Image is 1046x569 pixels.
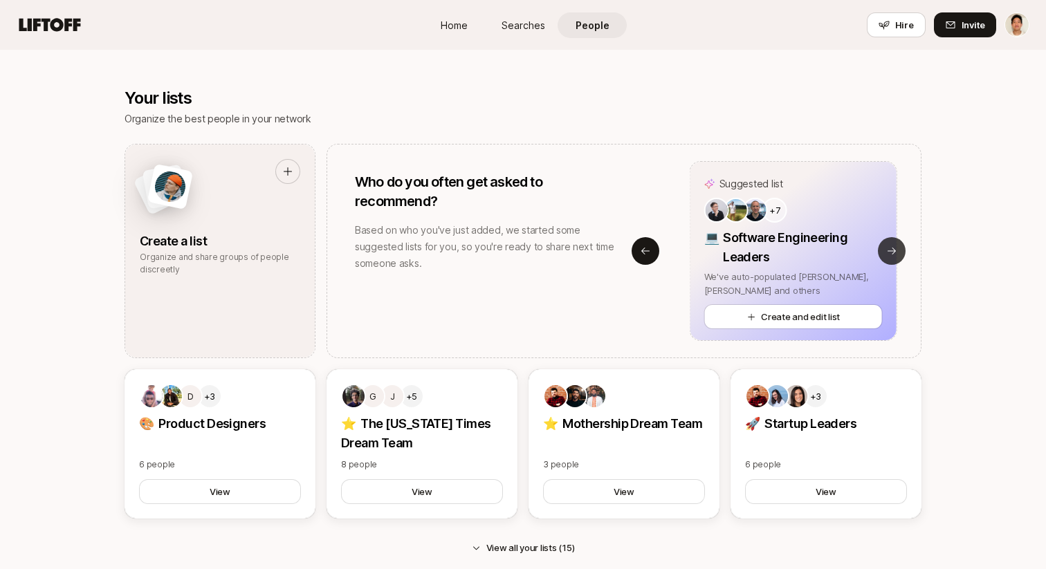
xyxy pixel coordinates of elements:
a: GJ+5⭐ The [US_STATE] Times Dream Team8 peopleView [327,369,517,519]
button: Create and edit list [704,304,883,329]
p: 🚀 Startup Leaders [745,414,907,433]
img: Jeremy Chen [1005,13,1029,37]
img: 89240038_79c8_4e04_b172_cb2bbc364340.jpg [706,199,728,221]
span: Searches [502,18,545,32]
p: 3 people [543,458,705,471]
p: 6 people [139,458,301,471]
p: 💻 [704,228,719,248]
p: D [187,388,194,404]
img: 71d7b91d_d7cb_43b4_a7ea_a9b2f2cc6e03.jpg [785,385,807,407]
button: View all your lists (15) [461,535,586,560]
a: +3🚀 Startup Leaders6 peopleView [731,369,921,519]
button: View [341,479,503,504]
img: e0f17b0c_f9e8_48c1_b168_9e6fed817bc1.jpg [744,199,767,221]
p: Suggested list [719,176,783,192]
p: Organize and share groups of people discreetly [140,251,300,276]
span: People [576,18,609,32]
p: Create a list [140,232,300,251]
p: G [369,388,376,404]
button: Jeremy Chen [1004,12,1029,37]
button: View [139,479,301,504]
button: Hire [867,12,926,37]
span: Home [441,18,468,32]
button: Invite [934,12,996,37]
p: +5 [406,389,417,403]
p: +3 [810,389,821,403]
img: 3b21b1e9_db0a_4655_a67f_ab9b1489a185.jpg [766,385,788,407]
p: Who do you often get asked to recommend? [355,172,616,211]
p: 6 people [745,458,907,471]
img: b5974e06_8c38_4bd6_8b42_59887dfd714c.jpg [160,385,182,407]
p: We've auto-populated [PERSON_NAME], [PERSON_NAME] and others [704,270,883,297]
img: 1baabf1b_b77f_4435_b8ae_0739ab3bae7c.jpg [544,385,567,407]
img: ACg8ocInyrGrb4MC9uz50sf4oDbeg82BTXgt_Vgd6-yBkTRc-xTs8ygV=s160-c [140,385,163,407]
a: ⭐ Mothership Dream Team3 peopleView [529,369,719,519]
img: 2822ba4a_21c8_4857_92e5_77ccf8e52002.jpg [583,385,605,407]
p: +3 [204,389,215,403]
p: ⭐ Mothership Dream Team [543,414,705,433]
img: man-with-orange-hat.png [152,169,188,205]
img: 2dee57b8_ef9d_4eaa_9621_eed78a5a80c6.jpg [564,385,586,407]
p: Organize the best people in your network [125,111,311,127]
p: J [390,388,395,404]
p: Your lists [125,88,311,108]
img: 1baabf1b_b77f_4435_b8ae_0739ab3bae7c.jpg [746,385,769,407]
p: Based on who you've just added, we started some suggested lists for you, so you're ready to share... [355,222,616,272]
p: +7 [769,203,780,217]
img: b5e2bf9f_60b1_4f06_ad3c_30d5f6d2c1b1.jpg [342,385,365,407]
p: 8 people [341,458,503,471]
span: Invite [962,18,985,32]
a: Home [419,12,488,38]
img: 23676b67_9673_43bb_8dff_2aeac9933bfb.jpg [725,199,747,221]
button: View [745,479,907,504]
a: Searches [488,12,558,38]
p: 🎨 Product Designers [139,414,301,433]
a: People [558,12,627,38]
a: D+3🎨 Product Designers6 peopleView [125,369,315,519]
p: Software Engineering Leaders [723,228,883,267]
p: ⭐ The [US_STATE] Times Dream Team [341,414,503,453]
button: View [543,479,705,504]
span: Hire [895,18,914,32]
